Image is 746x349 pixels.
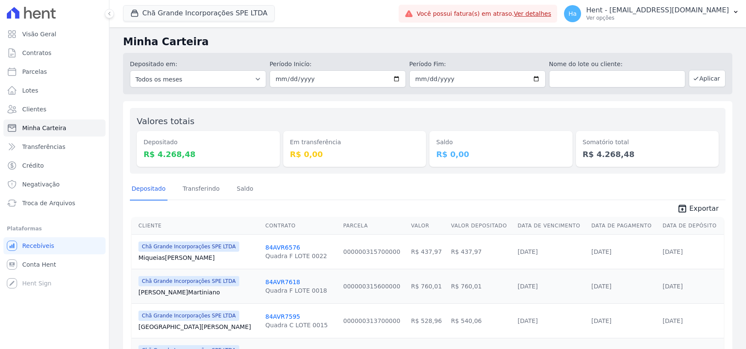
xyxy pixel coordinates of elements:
[583,138,712,147] dt: Somatório total
[130,61,177,67] label: Depositado em:
[591,317,611,324] a: [DATE]
[138,276,239,286] span: Chã Grande Incorporações SPE LTDA
[235,178,255,201] a: Saldo
[138,241,239,252] span: Chã Grande Incorporações SPE LTDA
[144,138,273,147] dt: Depositado
[265,279,300,285] a: 84AVR7618
[408,303,447,338] td: R$ 528,96
[586,6,729,15] p: Hent - [EMAIL_ADDRESS][DOMAIN_NAME]
[132,217,262,235] th: Cliente
[3,101,106,118] a: Clientes
[586,15,729,21] p: Ver opções
[22,124,66,132] span: Minha Carteira
[557,2,746,26] button: Ha Hent - [EMAIL_ADDRESS][DOMAIN_NAME] Ver opções
[137,116,194,126] label: Valores totais
[270,60,406,69] label: Período Inicío:
[22,180,60,189] span: Negativação
[3,138,106,155] a: Transferências
[138,323,258,331] a: [GEOGRAPHIC_DATA][PERSON_NAME]
[22,143,65,151] span: Transferências
[343,317,400,324] a: 000000313700000
[663,317,683,324] a: [DATE]
[123,5,275,21] button: Chã Grande Incorporações SPE LTDA
[3,237,106,254] a: Recebíveis
[3,195,106,212] a: Troca de Arquivos
[138,253,258,262] a: Miqueias[PERSON_NAME]
[22,241,54,250] span: Recebíveis
[663,248,683,255] a: [DATE]
[514,10,551,17] a: Ver detalhes
[343,248,400,255] a: 000000315700000
[677,204,687,214] i: unarchive
[3,119,106,137] a: Minha Carteira
[663,283,683,290] a: [DATE]
[417,9,551,18] span: Você possui fatura(s) em atraso.
[138,288,258,297] a: [PERSON_NAME]Martiniano
[22,30,56,38] span: Visão Geral
[265,252,327,260] div: Quadra F LOTE 0022
[409,60,546,69] label: Período Fim:
[144,148,273,160] dd: R$ 4.268,48
[22,199,75,207] span: Troca de Arquivos
[265,321,328,329] div: Quadra C LOTE 0015
[181,178,222,201] a: Transferindo
[3,176,106,193] a: Negativação
[3,256,106,273] a: Conta Hent
[670,204,725,215] a: unarchive Exportar
[517,248,537,255] a: [DATE]
[591,283,611,290] a: [DATE]
[514,217,587,235] th: Data de Vencimento
[265,244,300,251] a: 84AVR6576
[447,303,514,338] td: R$ 540,06
[408,269,447,303] td: R$ 760,01
[3,157,106,174] a: Crédito
[22,161,44,170] span: Crédito
[123,34,732,49] h2: Minha Carteira
[262,217,340,235] th: Contrato
[3,82,106,99] a: Lotes
[3,26,106,43] a: Visão Geral
[3,63,106,80] a: Parcelas
[22,86,38,95] span: Lotes
[659,217,724,235] th: Data de Depósito
[290,148,420,160] dd: R$ 0,00
[7,224,102,234] div: Plataformas
[436,148,566,160] dd: R$ 0,00
[447,269,514,303] td: R$ 760,01
[340,217,408,235] th: Parcela
[447,217,514,235] th: Valor Depositado
[517,317,537,324] a: [DATE]
[549,60,685,69] label: Nome do lote ou cliente:
[568,11,576,17] span: Ha
[22,260,56,269] span: Conta Hent
[436,138,566,147] dt: Saldo
[689,204,719,214] span: Exportar
[22,49,51,57] span: Contratos
[517,283,537,290] a: [DATE]
[130,178,167,201] a: Depositado
[265,313,300,320] a: 84AVR7595
[343,283,400,290] a: 000000315600000
[447,234,514,269] td: R$ 437,97
[408,217,447,235] th: Valor
[408,234,447,269] td: R$ 437,97
[588,217,659,235] th: Data de Pagamento
[583,148,712,160] dd: R$ 4.268,48
[22,105,46,113] span: Clientes
[22,67,47,76] span: Parcelas
[138,311,239,321] span: Chã Grande Incorporações SPE LTDA
[591,248,611,255] a: [DATE]
[3,44,106,61] a: Contratos
[290,138,420,147] dt: Em transferência
[689,70,725,87] button: Aplicar
[265,286,327,295] div: Quadra F LOTE 0018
